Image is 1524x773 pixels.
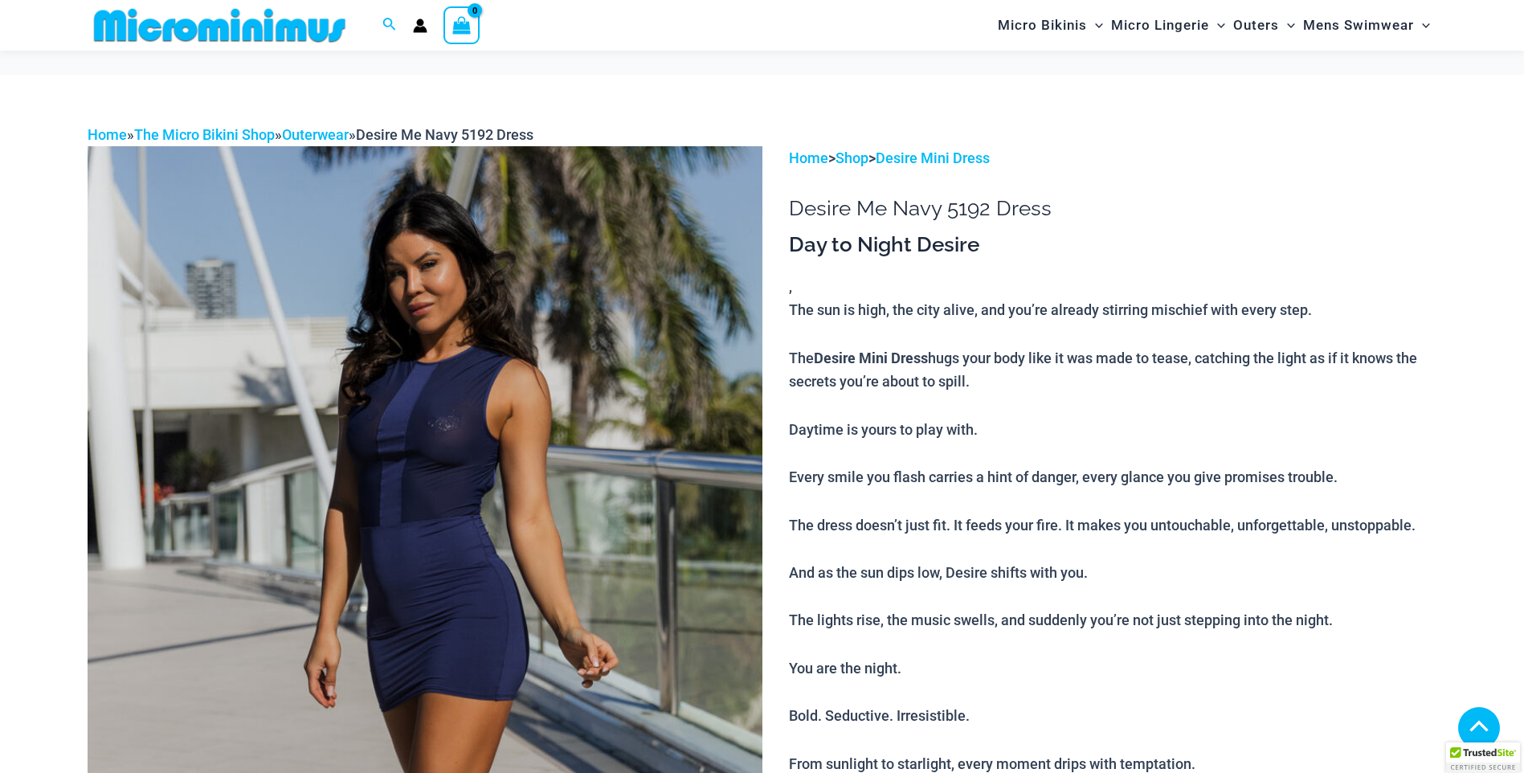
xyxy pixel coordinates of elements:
[789,149,828,166] a: Home
[1233,5,1279,46] span: Outers
[1414,5,1430,46] span: Menu Toggle
[1209,5,1225,46] span: Menu Toggle
[1229,5,1299,46] a: OutersMenu ToggleMenu Toggle
[1303,5,1414,46] span: Mens Swimwear
[998,5,1087,46] span: Micro Bikinis
[134,126,275,143] a: The Micro Bikini Shop
[413,18,427,33] a: Account icon link
[1087,5,1103,46] span: Menu Toggle
[836,149,868,166] a: Shop
[1279,5,1295,46] span: Menu Toggle
[282,126,349,143] a: Outerwear
[88,126,127,143] a: Home
[1446,742,1520,773] div: TrustedSite Certified
[1111,5,1209,46] span: Micro Lingerie
[991,2,1437,48] nav: Site Navigation
[1299,5,1434,46] a: Mens SwimwearMenu ToggleMenu Toggle
[382,15,397,35] a: Search icon link
[789,196,1436,221] h1: Desire Me Navy 5192 Dress
[789,231,1436,259] h3: Day to Night Desire
[443,6,480,43] a: View Shopping Cart, empty
[789,146,1436,170] p: > >
[876,149,990,166] a: Desire Mini Dress
[88,126,533,143] span: » » »
[814,348,928,367] b: Desire Mini Dress
[356,126,533,143] span: Desire Me Navy 5192 Dress
[994,5,1107,46] a: Micro BikinisMenu ToggleMenu Toggle
[88,7,352,43] img: MM SHOP LOGO FLAT
[1107,5,1229,46] a: Micro LingerieMenu ToggleMenu Toggle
